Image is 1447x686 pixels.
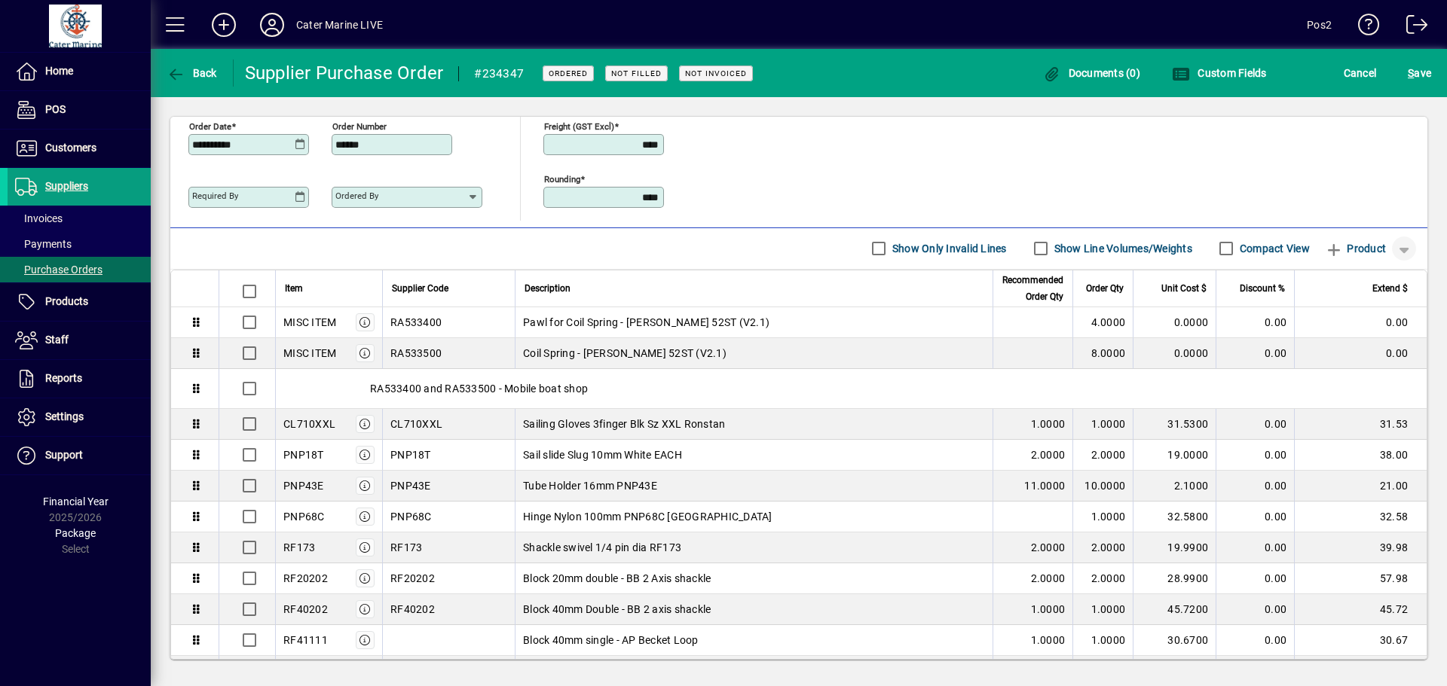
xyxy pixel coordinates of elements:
span: Block 40mm Double - BB 2 axis shackle [523,602,711,617]
td: 19.0000 [1133,440,1216,471]
label: Show Line Volumes/Weights [1051,241,1192,256]
span: Invoices [15,212,63,224]
span: POS [45,103,66,115]
td: 0.00 [1216,338,1294,369]
td: 28.9900 [1133,563,1216,594]
a: Payments [8,231,151,257]
div: MISC ITEM [283,315,336,330]
a: Logout [1395,3,1428,52]
span: Settings [45,410,84,422]
td: RF20202 [382,563,515,594]
td: 0.00 [1216,471,1294,502]
span: Item [285,280,303,297]
td: 21.00 [1294,471,1427,502]
span: Not Filled [611,69,662,78]
td: PNP43E [382,471,515,502]
span: Order Qty [1086,280,1124,297]
a: POS [8,91,151,129]
div: PNP43E [283,478,324,493]
td: 2.0000 [1072,440,1133,471]
td: 2.0000 [993,440,1072,471]
td: RF40202 [382,594,515,625]
span: Tube Holder 16mm PNP43E [523,478,657,493]
td: 1.0000 [1072,409,1133,440]
span: Sail slide Slug 10mm White EACH [523,447,682,462]
td: CL710XXL [382,409,515,440]
td: 2.0000 [1072,532,1133,563]
td: 30.6700 [1133,625,1216,656]
span: Documents (0) [1042,67,1140,79]
mat-label: Required by [192,191,238,201]
div: RF41111 [283,633,328,648]
td: 32.58 [1294,502,1427,532]
a: Customers [8,130,151,167]
span: Supplier Code [392,280,448,297]
td: 0.00 [1216,307,1294,338]
div: #234347 [474,62,524,86]
div: PNP68C [283,509,325,524]
td: 0.00 [1216,440,1294,471]
td: 0.00 [1216,532,1294,563]
td: 2.0000 [993,532,1072,563]
td: 38.00 [1294,440,1427,471]
span: Description [525,280,571,297]
button: Save [1404,59,1435,87]
span: Staff [45,334,69,346]
td: 2.0000 [993,563,1072,594]
div: RF173 [283,540,315,555]
span: Shackle swivel 1/4 pin dia RF173 [523,540,681,555]
td: 45.72 [1294,594,1427,625]
a: Invoices [8,206,151,231]
span: Block 20mm double - BB 2 Axis shackle [523,571,711,586]
div: Supplier Purchase Order [245,61,444,85]
td: 31.5300 [1133,409,1216,440]
div: RF40202 [283,602,328,617]
span: S [1408,67,1414,79]
td: 11.0000 [993,471,1072,502]
span: Package [55,527,96,539]
td: RA533400 [382,307,515,338]
td: 0.00 [1294,338,1427,369]
span: Discount % [1240,280,1285,297]
td: 1.0000 [1072,502,1133,532]
div: PNP18T [283,447,324,462]
a: Settings [8,398,151,436]
td: RF173 [382,532,515,563]
span: Suppliers [45,180,88,192]
span: Custom Fields [1172,67,1267,79]
td: 30.67 [1294,625,1427,656]
span: Cancel [1344,61,1377,85]
span: Back [167,67,217,79]
a: Purchase Orders [8,257,151,282]
span: Ordered [549,69,588,78]
td: 0.00 [1216,625,1294,656]
span: Recommended Order Qty [1002,272,1063,305]
td: 0.00 [1294,307,1427,338]
td: PNP18T [382,440,515,471]
a: Reports [8,360,151,398]
td: 1.0000 [993,625,1072,656]
span: Hinge Nylon 100mm PNP68C [GEOGRAPHIC_DATA] [523,509,772,524]
mat-label: Ordered by [335,191,378,201]
span: Financial Year [43,495,109,508]
td: 19.9900 [1133,532,1216,563]
a: Staff [8,322,151,359]
td: 1.0000 [1072,594,1133,625]
td: 2.1000 [1133,471,1216,502]
td: 1.0000 [993,594,1072,625]
button: Cancel [1340,59,1381,87]
span: Unit Cost $ [1161,280,1207,297]
span: Purchase Orders [15,264,102,276]
button: Add [200,11,248,38]
td: 0.0000 [1133,338,1216,369]
a: Knowledge Base [1347,3,1380,52]
label: Compact View [1237,241,1310,256]
span: Pawl for Coil Spring - [PERSON_NAME] 52ST (V2.1) [523,315,769,330]
span: Reports [45,372,82,384]
td: 0.00 [1216,409,1294,440]
td: 4.0000 [1072,307,1133,338]
mat-label: Freight (GST excl) [544,120,614,131]
button: Back [163,59,221,87]
td: 8.0000 [1072,338,1133,369]
span: Sailing Gloves 3finger Blk Sz XXL Ronstan [523,416,725,431]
